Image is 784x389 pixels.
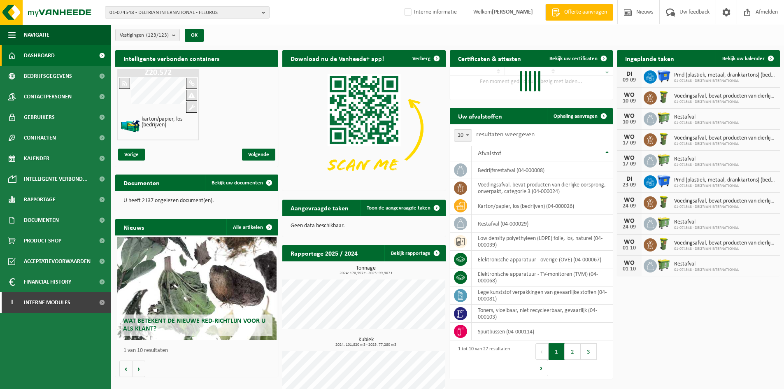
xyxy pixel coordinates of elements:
span: Rapportage [24,189,56,210]
button: 01-074548 - DELTRIAN INTERNATIONAL - FLEURUS [105,6,270,19]
td: elektronische apparatuur - overige (OVE) (04-000067) [472,251,613,268]
span: Bedrijfsgegevens [24,66,72,86]
span: Intelligente verbond... [24,169,88,189]
h2: Rapportage 2025 / 2024 [282,245,366,261]
div: 1 tot 10 van 27 resultaten [454,342,510,377]
span: Gebruikers [24,107,55,128]
span: Kalender [24,148,49,169]
td: restafval (04-000029) [472,215,613,233]
button: Vorige [119,361,133,377]
span: Verberg [412,56,430,61]
button: 1 [549,343,565,360]
span: 10 [454,129,472,142]
div: WO [621,260,637,266]
span: Voedingsafval, bevat producten van dierlijke oorsprong, onverpakt, categorie 3 [674,240,776,247]
span: Documenten [24,210,59,231]
span: Voedingsafval, bevat producten van dierlijke oorsprong, onverpakt, categorie 3 [674,198,776,205]
span: 10 [454,130,472,141]
span: Restafval [674,114,739,121]
td: spuitbussen (04-000114) [472,323,613,340]
span: Product Shop [24,231,61,251]
span: Bekijk uw certificaten [549,56,598,61]
div: 09-09 [621,77,637,83]
div: 10-09 [621,98,637,104]
h3: Kubiek [286,337,445,347]
img: WB-0060-HPE-GN-50 [657,237,671,251]
div: 23-09 [621,182,637,188]
img: WB-1100-HPE-BE-01 [657,69,671,83]
button: Previous [535,343,549,360]
span: Dashboard [24,45,55,66]
img: WB-0660-HPE-GN-50 [657,216,671,230]
div: WO [621,134,637,140]
p: U heeft 2137 ongelezen document(en). [123,198,270,204]
img: WB-0060-HPE-GN-50 [657,90,671,104]
div: 01-10 [621,266,637,272]
img: Download de VHEPlus App [282,67,445,189]
span: 2024: 170,597 t - 2025: 99,907 t [286,271,445,275]
td: voedingsafval, bevat producten van dierlijke oorsprong, onverpakt, categorie 3 (04-000024) [472,179,613,197]
a: Bekijk uw kalender [716,50,779,67]
span: Bekijk uw kalender [722,56,765,61]
td: toners, vloeibaar, niet recycleerbaar, gevaarlijk (04-000103) [472,305,613,323]
span: Restafval [674,156,739,163]
img: WB-1100-HPE-BE-01 [657,174,671,188]
div: WO [621,92,637,98]
h2: Documenten [115,175,168,191]
a: Bekijk rapportage [384,245,445,261]
span: 01-074548 - DELTRIAN INTERNATIONAL [674,226,739,231]
span: Interne modules [24,292,70,313]
h2: Certificaten & attesten [450,50,529,66]
a: Toon de aangevraagde taken [360,200,445,216]
span: Acceptatievoorwaarden [24,251,91,272]
a: Bekijk uw documenten [205,175,277,191]
label: resultaten weergeven [476,131,535,138]
span: Offerte aanvragen [562,8,609,16]
img: WB-0660-HPE-GN-50 [657,258,671,272]
img: HK-XZ-20-GN-12 [120,116,141,136]
a: Wat betekent de nieuwe RED-richtlijn voor u als klant? [117,237,277,340]
button: 3 [581,343,597,360]
label: Interne informatie [402,6,457,19]
span: Toon de aangevraagde taken [367,205,430,211]
span: Wat betekent de nieuwe RED-richtlijn voor u als klant? [123,318,265,332]
p: Geen data beschikbaar. [291,223,437,229]
h2: Ingeplande taken [617,50,682,66]
span: Restafval [674,219,739,226]
span: Pmd (plastiek, metaal, drankkartons) (bedrijven) [674,177,776,184]
button: OK [185,29,204,42]
h2: Nieuws [115,219,152,235]
span: Vestigingen [120,29,169,42]
a: Bekijk uw certificaten [543,50,612,67]
span: 01-074548 - DELTRIAN INTERNATIONAL [674,205,776,210]
span: 01-074548 - DELTRIAN INTERNATIONAL [674,121,739,126]
div: WO [621,155,637,161]
h3: Tonnage [286,266,445,275]
span: 01-074548 - DELTRIAN INTERNATIONAL [674,79,776,84]
span: Contactpersonen [24,86,72,107]
td: elektronische apparatuur - TV-monitoren (TVM) (04-000068) [472,268,613,287]
div: 17-09 [621,161,637,167]
button: 2 [565,343,581,360]
h2: Aangevraagde taken [282,200,357,216]
div: WO [621,218,637,224]
div: 01-10 [621,245,637,251]
td: lege kunststof verpakkingen van gevaarlijke stoffen (04-000081) [472,287,613,305]
img: WB-0660-HPE-GN-50 [657,111,671,125]
div: 24-09 [621,203,637,209]
button: Vestigingen(123/123) [115,29,180,41]
h1: Z20.572 [119,69,197,77]
a: Offerte aanvragen [545,4,613,21]
div: DI [621,176,637,182]
span: Voedingsafval, bevat producten van dierlijke oorsprong, onverpakt, categorie 3 [674,135,776,142]
span: 01-074548 - DELTRIAN INTERNATIONAL [674,268,739,273]
img: WB-0660-HPE-GN-50 [657,153,671,167]
td: bedrijfsrestafval (04-000008) [472,161,613,179]
span: Vorige [118,149,145,161]
span: Pmd (plastiek, metaal, drankkartons) (bedrijven) [674,72,776,79]
img: WB-0060-HPE-GN-50 [657,195,671,209]
a: Alle artikelen [226,219,277,235]
strong: [PERSON_NAME] [492,9,533,15]
span: 2024: 101,820 m3 - 2025: 77,280 m3 [286,343,445,347]
div: 17-09 [621,140,637,146]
